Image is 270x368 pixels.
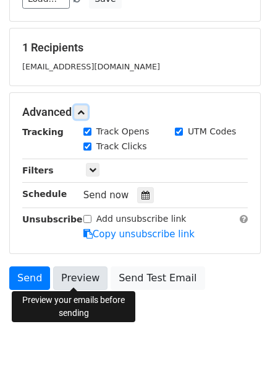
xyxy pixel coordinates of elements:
h5: 1 Recipients [22,41,248,55]
label: Track Opens [96,125,150,138]
small: [EMAIL_ADDRESS][DOMAIN_NAME] [22,62,160,71]
a: Preview [53,266,108,290]
label: Track Clicks [96,140,147,153]
label: Add unsubscribe link [96,212,187,226]
div: Preview your emails before sending [12,291,135,322]
a: Send Test Email [111,266,205,290]
strong: Tracking [22,127,64,137]
a: Send [9,266,50,290]
span: Send now [83,190,129,201]
iframe: Chat Widget [208,309,270,368]
h5: Advanced [22,105,248,119]
strong: Filters [22,165,54,175]
strong: Schedule [22,189,67,199]
a: Copy unsubscribe link [83,229,195,240]
div: Chat-Widget [208,309,270,368]
label: UTM Codes [188,125,236,138]
strong: Unsubscribe [22,214,83,224]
